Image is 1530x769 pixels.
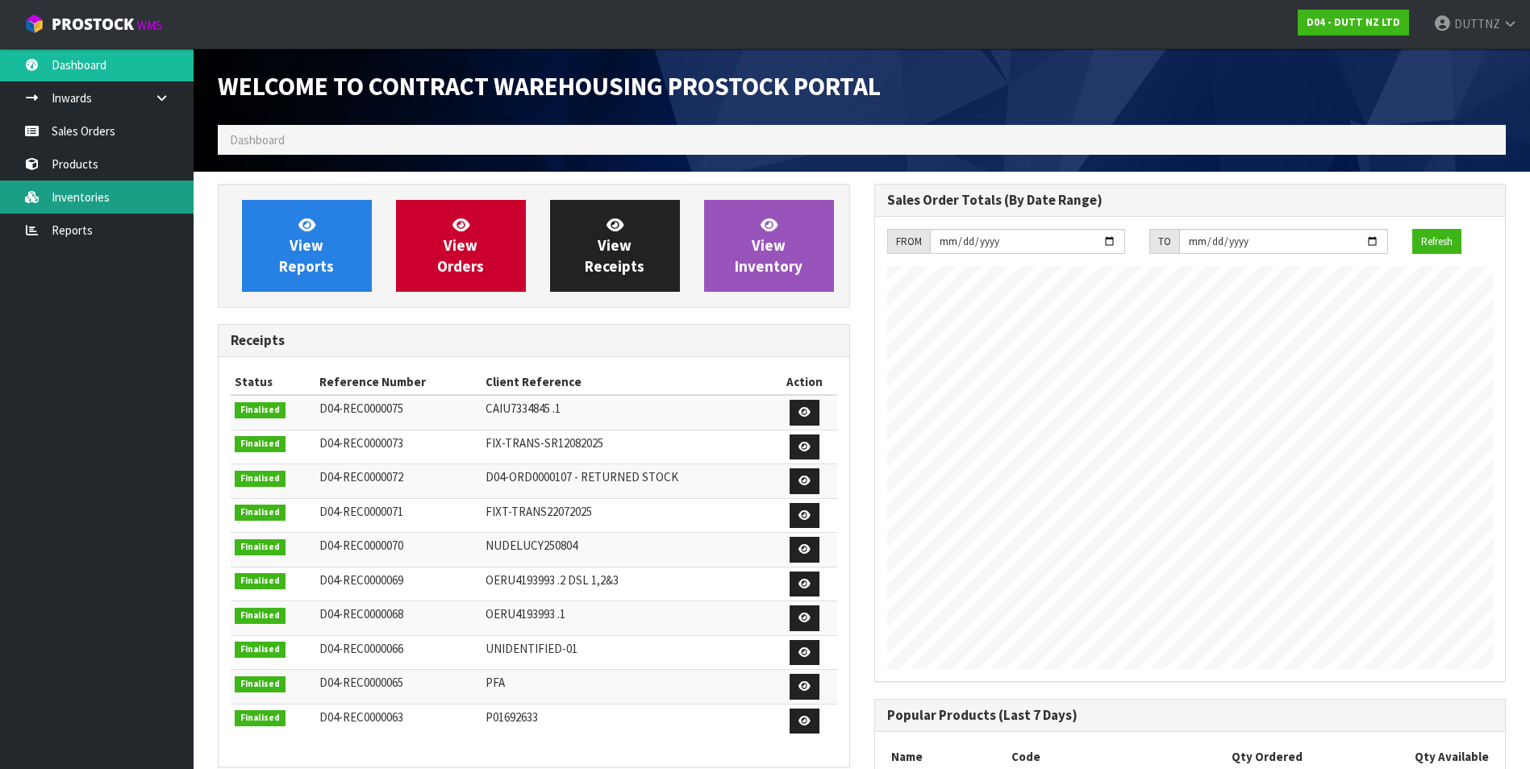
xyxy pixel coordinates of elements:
span: Finalised [235,539,286,555]
span: Finalised [235,471,286,487]
span: Finalised [235,402,286,418]
span: FIXT-TRANS22072025 [486,504,592,519]
span: View Inventory [735,215,803,276]
span: OERU4193993 .1 [486,606,565,621]
span: Finalised [235,676,286,692]
span: Welcome to Contract Warehousing ProStock Portal [218,70,881,102]
a: ViewReceipts [550,200,680,292]
span: View Reports [279,215,334,276]
h3: Receipts [231,333,837,348]
span: PFA [486,675,505,690]
h3: Popular Products (Last 7 Days) [887,708,1494,723]
span: D04-REC0000066 [319,641,403,656]
th: Reference Number [315,369,482,395]
th: Status [231,369,315,395]
small: WMS [137,18,162,33]
a: ViewOrders [396,200,526,292]
span: D04-REC0000068 [319,606,403,621]
th: Action [773,369,837,395]
span: View Orders [437,215,484,276]
span: D04-REC0000073 [319,435,403,451]
span: D04-REC0000070 [319,538,403,553]
div: TO [1149,229,1179,255]
h3: Sales Order Totals (By Date Range) [887,193,1494,208]
span: Finalised [235,573,286,589]
span: View Receipts [585,215,644,276]
th: Client Reference [482,369,773,395]
span: D04-REC0000071 [319,504,403,519]
span: D04-REC0000063 [319,709,403,725]
button: Refresh [1412,229,1461,255]
span: Finalised [235,642,286,658]
span: FIX-TRANS-SR12082025 [486,435,603,451]
span: ProStock [52,14,134,35]
div: FROM [887,229,930,255]
span: D04-ORD0000107 - RETURNED STOCK [486,469,678,484]
span: Finalised [235,436,286,452]
span: Dashboard [230,132,285,148]
span: Finalised [235,505,286,521]
span: NUDELUCY250804 [486,538,577,553]
span: D04-REC0000065 [319,675,403,690]
span: Finalised [235,608,286,624]
span: OERU4193993 .2 DSL 1,2&3 [486,572,619,588]
span: UNIDENTIFIED-01 [486,641,577,656]
strong: D04 - DUTT NZ LTD [1307,15,1400,29]
a: ViewInventory [704,200,834,292]
span: DUTTNZ [1454,16,1500,31]
span: P01692633 [486,709,538,725]
span: D04-REC0000075 [319,401,403,416]
span: D04-REC0000072 [319,469,403,484]
span: Finalised [235,710,286,726]
img: cube-alt.png [24,14,44,34]
span: CAIU7334845 .1 [486,401,561,416]
span: D04-REC0000069 [319,572,403,588]
a: ViewReports [242,200,372,292]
